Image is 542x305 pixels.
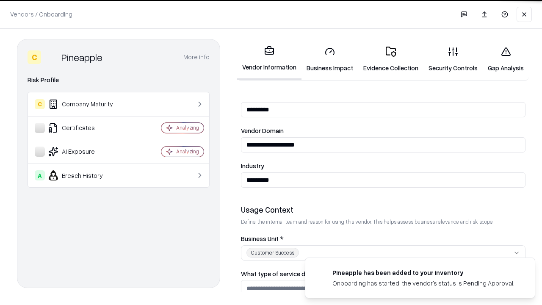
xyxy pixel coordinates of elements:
[61,50,102,64] div: Pineapple
[241,163,525,169] label: Industry
[332,279,514,288] div: Onboarding has started, the vendor's status is Pending Approval.
[241,218,525,225] p: Define the internal team and reason for using this vendor. This helps assess business relevance a...
[10,10,72,19] p: Vendors / Onboarding
[35,99,136,109] div: Company Maturity
[358,40,423,79] a: Evidence Collection
[35,170,136,180] div: Breach History
[246,248,299,258] div: Customer Success
[241,271,525,277] label: What type of service does the vendor provide? *
[176,148,199,155] div: Analyzing
[35,99,45,109] div: C
[483,40,529,79] a: Gap Analysis
[176,124,199,131] div: Analyzing
[241,128,525,134] label: Vendor Domain
[237,39,301,80] a: Vendor Information
[315,268,326,278] img: pineappleenergy.com
[28,75,210,85] div: Risk Profile
[241,236,525,242] label: Business Unit *
[35,170,45,180] div: A
[301,40,358,79] a: Business Impact
[183,50,210,65] button: More info
[35,123,136,133] div: Certificates
[332,268,514,277] div: Pineapple has been added to your inventory
[241,205,525,215] div: Usage Context
[28,50,41,64] div: C
[241,245,525,261] button: Customer Success
[35,147,136,157] div: AI Exposure
[423,40,483,79] a: Security Controls
[44,50,58,64] img: Pineapple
